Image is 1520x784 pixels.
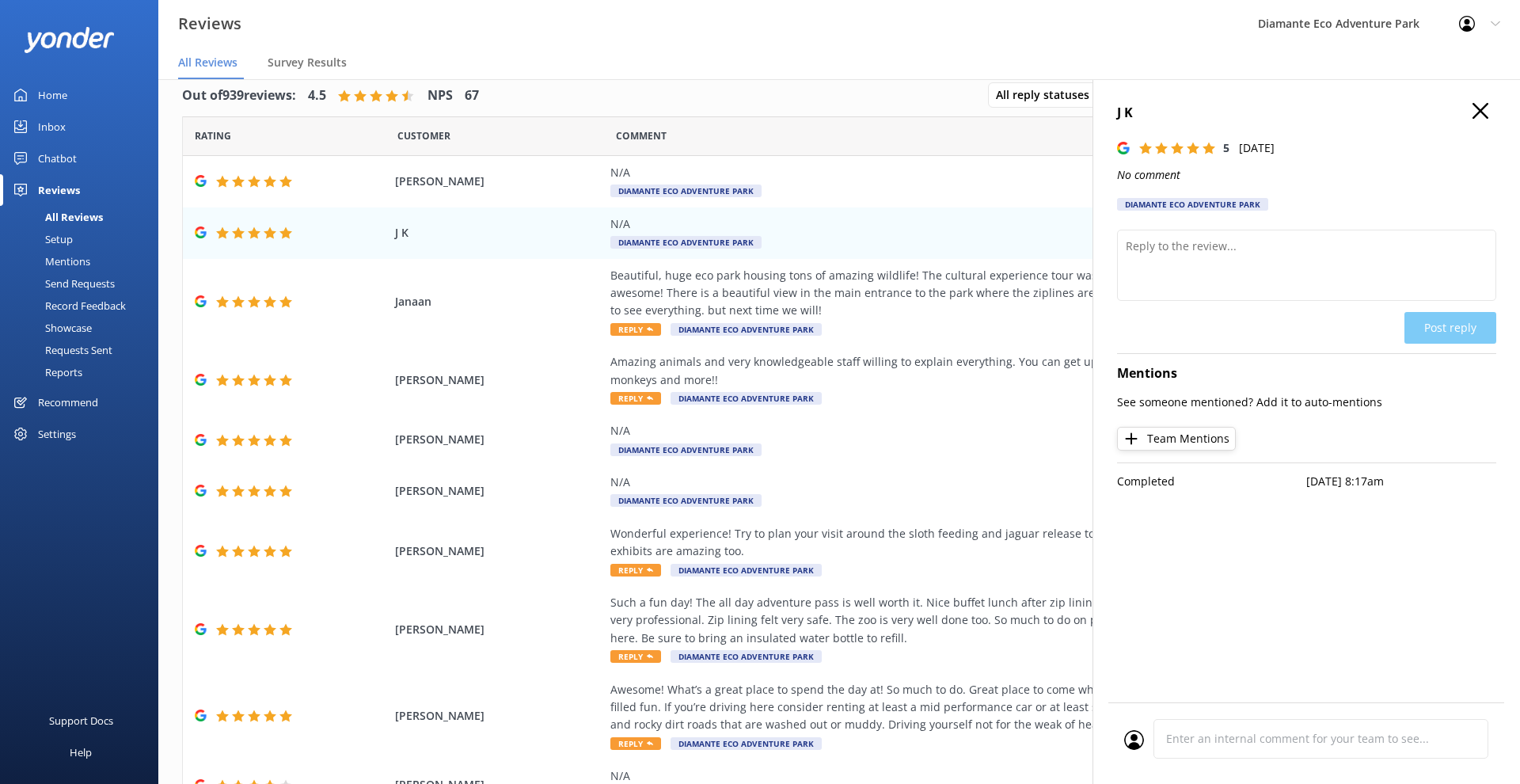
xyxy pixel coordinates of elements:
img: yonder-white-logo.png [24,27,115,53]
div: Mentions [9,250,90,272]
span: 5 [1223,140,1229,155]
a: Setup [9,228,158,250]
h4: NPS [427,86,453,106]
span: [PERSON_NAME] [395,173,603,190]
p: [DATE] 8:17am [1307,473,1497,490]
a: Record Feedback [9,295,158,317]
span: All Reviews [178,55,237,70]
div: Setup [9,228,73,250]
div: Awesome! What’s a great place to spend the day at! So much to do. Great place to come when visiti... [610,681,1331,734]
div: N/A [610,474,1331,491]
div: Showcase [9,317,92,339]
div: Record Feedback [9,295,126,317]
span: [PERSON_NAME] [395,707,603,725]
div: Such a fun day! The all day adventure pass is well worth it. Nice buffet lunch after zip lining. ... [610,594,1331,647]
i: No comment [1117,167,1180,182]
span: [PERSON_NAME] [395,621,603,638]
span: [PERSON_NAME] [395,482,603,500]
h4: J K [1117,103,1496,124]
span: All reply statuses [996,86,1099,104]
div: Diamante Eco Adventure Park [1117,198,1268,211]
div: Amazing animals and very knowledgeable staff willing to explain everything. You can get up close ... [610,353,1331,389]
h3: Reviews [178,11,241,36]
span: Date [397,128,450,143]
div: Settings [38,418,76,450]
span: Date [195,128,231,143]
a: Showcase [9,317,158,339]
a: All Reviews [9,206,158,228]
p: [DATE] [1239,139,1275,157]
div: Reports [9,361,82,383]
span: [PERSON_NAME] [395,431,603,448]
h4: 4.5 [308,86,326,106]
a: Mentions [9,250,158,272]
span: [PERSON_NAME] [395,542,603,560]
span: Diamante Eco Adventure Park [610,494,762,507]
span: Diamante Eco Adventure Park [671,392,822,405]
span: Diamante Eco Adventure Park [671,650,822,663]
h4: Mentions [1117,363,1496,384]
p: See someone mentioned? Add it to auto-mentions [1117,394,1496,411]
span: Janaan [395,293,603,310]
h4: Out of 939 reviews: [182,86,296,106]
span: Reply [610,650,661,663]
span: Diamante Eco Adventure Park [610,236,762,249]
span: Diamante Eco Adventure Park [671,564,822,577]
span: Diamante Eco Adventure Park [610,443,762,456]
div: Chatbot [38,143,77,174]
div: Wonderful experience! Try to plan your visit around the sloth feeding and jaguar release to see t... [610,525,1331,561]
div: Requests Sent [9,339,112,361]
a: Send Requests [9,272,158,295]
h4: 67 [465,86,479,106]
button: Close [1472,103,1488,120]
a: Requests Sent [9,339,158,361]
span: Reply [610,323,661,336]
span: Survey Results [268,55,347,70]
div: Home [38,79,67,111]
div: Help [70,736,92,768]
a: Reports [9,361,158,383]
div: N/A [610,164,1331,181]
button: Team Mentions [1117,427,1236,451]
div: Support Docs [49,705,113,736]
span: Reply [610,392,661,405]
div: Beautiful, huge eco park housing tons of amazing wildlife! The cultural experience tour was so in... [610,267,1331,320]
span: Diamante Eco Adventure Park [671,323,822,336]
img: user_profile.svg [1124,730,1144,750]
div: Recommend [38,386,98,418]
span: Question [616,128,667,143]
span: Reply [610,737,661,750]
span: Diamante Eco Adventure Park [610,185,762,197]
span: [PERSON_NAME] [395,371,603,389]
span: Reply [610,564,661,577]
div: All Reviews [9,206,103,228]
div: N/A [610,215,1331,233]
div: Send Requests [9,272,115,295]
p: Completed [1117,473,1307,490]
div: Reviews [38,174,80,206]
div: Inbox [38,111,66,143]
div: N/A [610,422,1331,440]
span: Diamante Eco Adventure Park [671,737,822,750]
span: J K [395,224,603,242]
